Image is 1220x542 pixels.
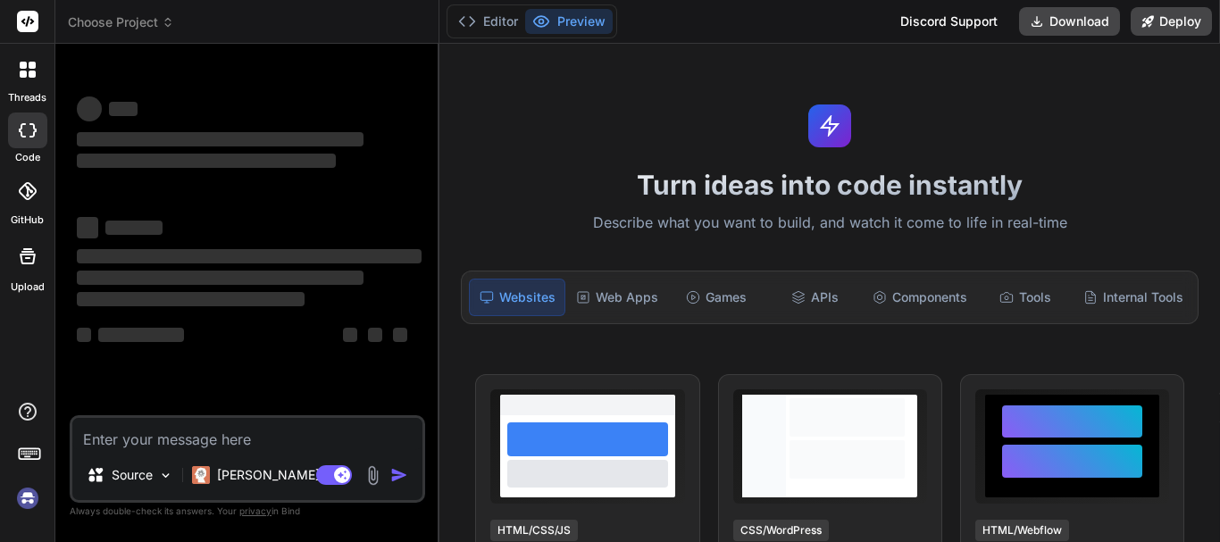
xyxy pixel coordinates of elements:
[390,466,408,484] img: icon
[490,520,578,541] div: HTML/CSS/JS
[112,466,153,484] p: Source
[239,505,272,516] span: privacy
[767,279,862,316] div: APIs
[978,279,1073,316] div: Tools
[890,7,1008,36] div: Discord Support
[1019,7,1120,36] button: Download
[450,169,1209,201] h1: Turn ideas into code instantly
[217,466,350,484] p: [PERSON_NAME] 4 S..
[393,328,407,342] span: ‌
[1131,7,1212,36] button: Deploy
[77,249,422,263] span: ‌
[77,292,305,306] span: ‌
[1076,279,1191,316] div: Internal Tools
[368,328,382,342] span: ‌
[77,132,363,146] span: ‌
[77,217,98,238] span: ‌
[77,328,91,342] span: ‌
[669,279,764,316] div: Games
[13,483,43,513] img: signin
[109,102,138,116] span: ‌
[733,520,829,541] div: CSS/WordPress
[451,9,525,34] button: Editor
[15,150,40,165] label: code
[70,503,425,520] p: Always double-check its answers. Your in Bind
[865,279,974,316] div: Components
[158,468,173,483] img: Pick Models
[469,279,565,316] div: Websites
[8,90,46,105] label: threads
[192,466,210,484] img: Claude 4 Sonnet
[343,328,357,342] span: ‌
[68,13,174,31] span: Choose Project
[450,212,1209,235] p: Describe what you want to build, and watch it come to life in real-time
[525,9,613,34] button: Preview
[569,279,665,316] div: Web Apps
[11,279,45,295] label: Upload
[98,328,184,342] span: ‌
[11,213,44,228] label: GitHub
[77,271,363,285] span: ‌
[77,154,336,168] span: ‌
[105,221,163,235] span: ‌
[77,96,102,121] span: ‌
[363,465,383,486] img: attachment
[975,520,1069,541] div: HTML/Webflow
